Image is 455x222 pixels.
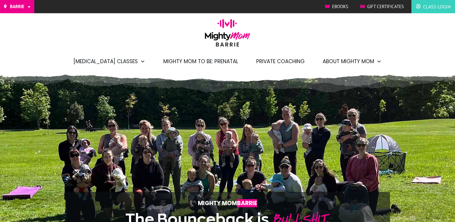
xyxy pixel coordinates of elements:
img: mightymom-logo-barrie [202,19,253,51]
span: Gift Certificates [367,2,404,11]
span: [MEDICAL_DATA] Classes [73,56,138,66]
p: Mighty Mom [84,198,372,208]
a: About Mighty Mom [323,56,382,66]
a: Mighty Mom to Be: Prenatal [163,56,238,66]
a: [MEDICAL_DATA] Classes [73,56,145,66]
span: Barrie [237,199,257,207]
a: Private Coaching [256,56,305,66]
span: Class Login [423,2,450,11]
a: Barrie [3,2,31,11]
a: Gift Certificates [360,2,404,11]
a: Class Login [416,2,450,11]
span: About Mighty Mom [323,56,374,66]
span: Ebooks [332,2,348,11]
a: Ebooks [325,2,348,11]
span: Barrie [10,2,24,11]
